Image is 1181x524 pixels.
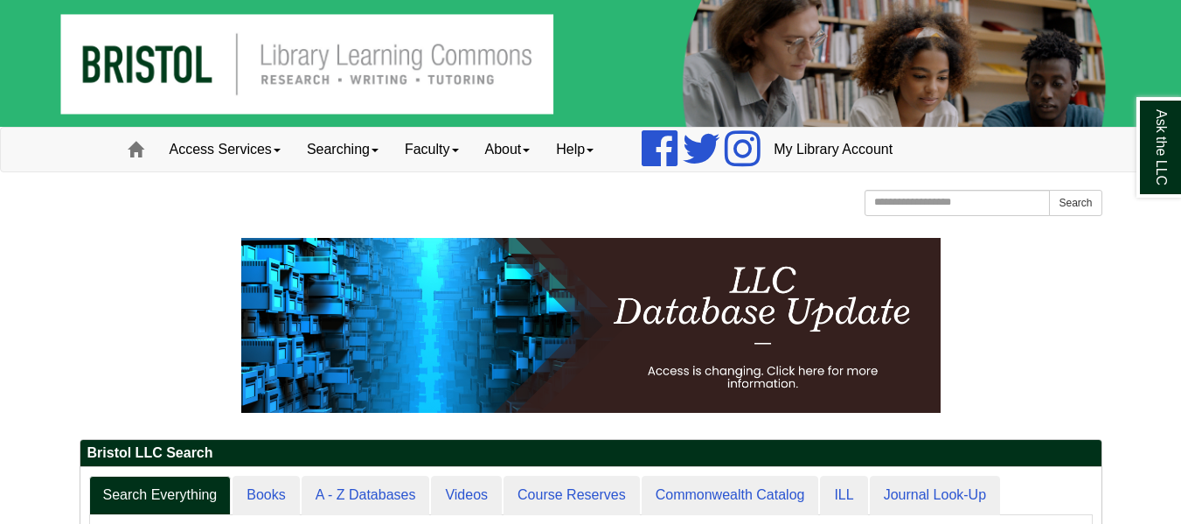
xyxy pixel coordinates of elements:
a: Journal Look-Up [870,476,1000,515]
a: Books [233,476,299,515]
a: Searching [294,128,392,171]
a: Search Everything [89,476,232,515]
h2: Bristol LLC Search [80,440,1101,467]
a: Help [543,128,607,171]
a: My Library Account [761,128,906,171]
a: Commonwealth Catalog [642,476,819,515]
a: Course Reserves [504,476,640,515]
button: Search [1049,190,1101,216]
a: ILL [820,476,867,515]
a: A - Z Databases [302,476,430,515]
img: HTML tutorial [241,238,941,413]
a: Faculty [392,128,472,171]
a: Access Services [156,128,294,171]
a: Videos [431,476,502,515]
a: About [472,128,544,171]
